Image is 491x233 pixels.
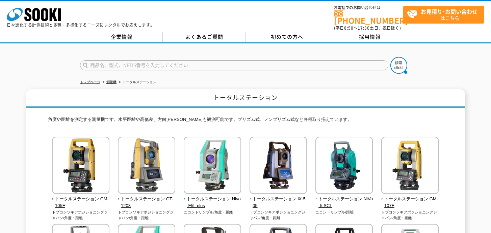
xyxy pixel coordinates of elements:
[52,196,110,210] span: トータルステーション GM-105F
[421,7,477,15] strong: お見積り･お問い合わせ
[52,209,110,221] p: トプコンソキアポジショニングジャパン/角度・距離
[271,33,303,40] span: 初めての方へ
[52,189,110,209] a: トータルステーション GM-105F
[184,137,241,196] img: トータルステーション Nivo-F5L plus
[118,189,176,209] a: トータルステーション GT-1203
[7,23,155,27] p: 日々進化する計測技術と多種・多様化するニーズにレンタルでお応えします。
[334,10,403,24] a: [PHONE_NUMBER]
[26,89,465,108] h1: トータルステーション
[381,189,439,209] a: トータルステーション GM-107F
[407,6,484,23] span: はこちら
[315,209,373,215] p: ニコントリンブル/距離
[250,196,307,210] span: トータルステーション iX-505
[390,57,407,74] img: btn_search.png
[118,137,175,196] img: トータルステーション GT-1203
[381,209,439,221] p: トプコンソキアポジショニングジャパン/角度・距離
[52,137,109,196] img: トータルステーション GM-105F
[315,189,373,209] a: トータルステーション NiVo-5.SCL
[118,79,156,86] li: トータルステーション
[381,137,439,196] img: トータルステーション GM-107F
[315,137,373,196] img: トータルステーション NiVo-5.SCL
[163,32,245,42] a: よくあるご質問
[184,196,241,210] span: トータルステーション Nivo-F5L plus
[250,189,307,209] a: トータルステーション iX-505
[106,80,117,84] a: 測量機
[184,209,241,215] p: ニコントリンブル/角度・距離
[48,116,443,127] p: 角度や距離を測定する測量機です。水平距離や高低差、方向[PERSON_NAME]も観測可能です。プリズム式、ノンプリズム式など各種取り揃えています。
[334,6,403,10] span: お電話でのお問い合わせは
[80,32,163,42] a: 企業情報
[358,25,370,31] span: 17:30
[184,189,241,209] a: トータルステーション Nivo-F5L plus
[245,32,328,42] a: 初めての方へ
[381,196,439,210] span: トータルステーション GM-107F
[250,137,307,196] img: トータルステーション iX-505
[344,25,354,31] span: 8:50
[118,209,176,221] p: トプコンソキアポジショニングジャパン/角度・距離
[80,60,388,70] input: 商品名、型式、NETIS番号を入力してください
[315,196,373,210] span: トータルステーション NiVo-5.SCL
[80,80,100,84] a: トップページ
[118,196,176,210] span: トータルステーション GT-1203
[328,32,411,42] a: 採用情報
[250,209,307,221] p: トプコンソキアポジショニングジャパン/角度・距離
[334,25,401,31] span: (平日 ～ 土日、祝日除く)
[403,6,484,24] a: お見積り･お問い合わせはこちら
